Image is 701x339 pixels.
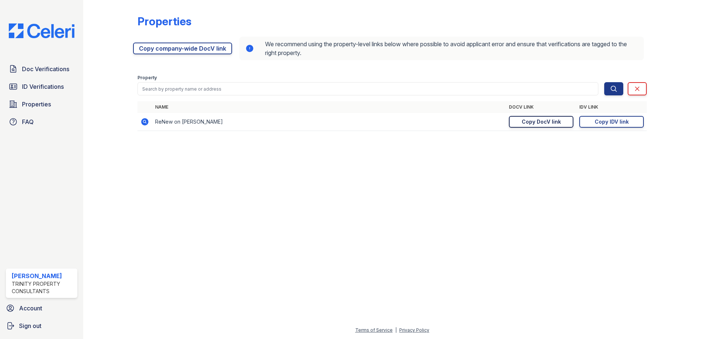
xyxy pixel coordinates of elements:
span: Doc Verifications [22,65,69,73]
div: | [395,327,397,333]
a: Doc Verifications [6,62,77,76]
label: Property [137,75,157,81]
a: Copy DocV link [509,116,573,128]
td: ReNew on [PERSON_NAME] [152,113,506,131]
a: Privacy Policy [399,327,429,333]
div: Properties [137,15,191,28]
input: Search by property name or address [137,82,598,95]
div: Trinity Property Consultants [12,280,74,295]
span: Account [19,304,42,313]
th: Name [152,101,506,113]
div: [PERSON_NAME] [12,271,74,280]
a: Account [3,301,80,316]
a: Sign out [3,318,80,333]
div: We recommend using the property-level links below where possible to avoid applicant error and ens... [239,37,644,60]
span: FAQ [22,117,34,126]
a: Terms of Service [355,327,393,333]
div: Copy IDV link [595,118,629,125]
div: Copy DocV link [522,118,561,125]
th: DocV Link [506,101,576,113]
span: Sign out [19,321,41,330]
th: IDV Link [576,101,647,113]
span: ID Verifications [22,82,64,91]
a: FAQ [6,114,77,129]
span: Properties [22,100,51,109]
img: CE_Logo_Blue-a8612792a0a2168367f1c8372b55b34899dd931a85d93a1a3d3e32e68fde9ad4.png [3,23,80,38]
a: Properties [6,97,77,112]
a: Copy company-wide DocV link [133,43,232,54]
a: ID Verifications [6,79,77,94]
a: Copy IDV link [579,116,644,128]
